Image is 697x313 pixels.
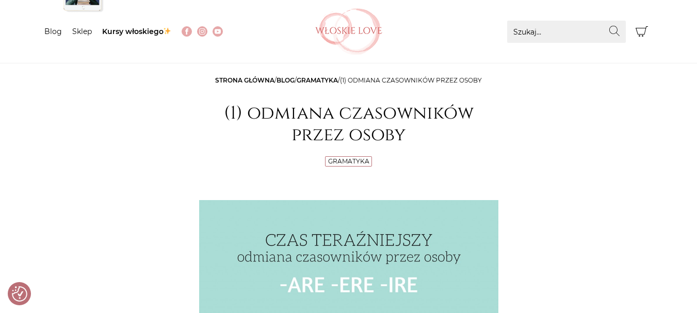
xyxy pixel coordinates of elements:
[340,76,482,84] span: (1) odmiana czasowników przez osoby
[72,27,92,36] a: Sklep
[215,76,482,84] span: / / /
[277,76,295,84] a: Blog
[328,157,369,165] a: Gramatyka
[315,8,382,55] img: Włoskielove
[507,21,626,43] input: Szukaj...
[215,76,274,84] a: Strona główna
[297,76,338,84] a: Gramatyka
[631,21,653,43] button: Koszyk
[44,27,62,36] a: Blog
[102,27,172,36] a: Kursy włoskiego
[199,103,498,146] h1: (1) odmiana czasowników przez osoby
[164,27,171,35] img: ✨
[12,286,27,302] button: Preferencje co do zgód
[12,286,27,302] img: Revisit consent button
